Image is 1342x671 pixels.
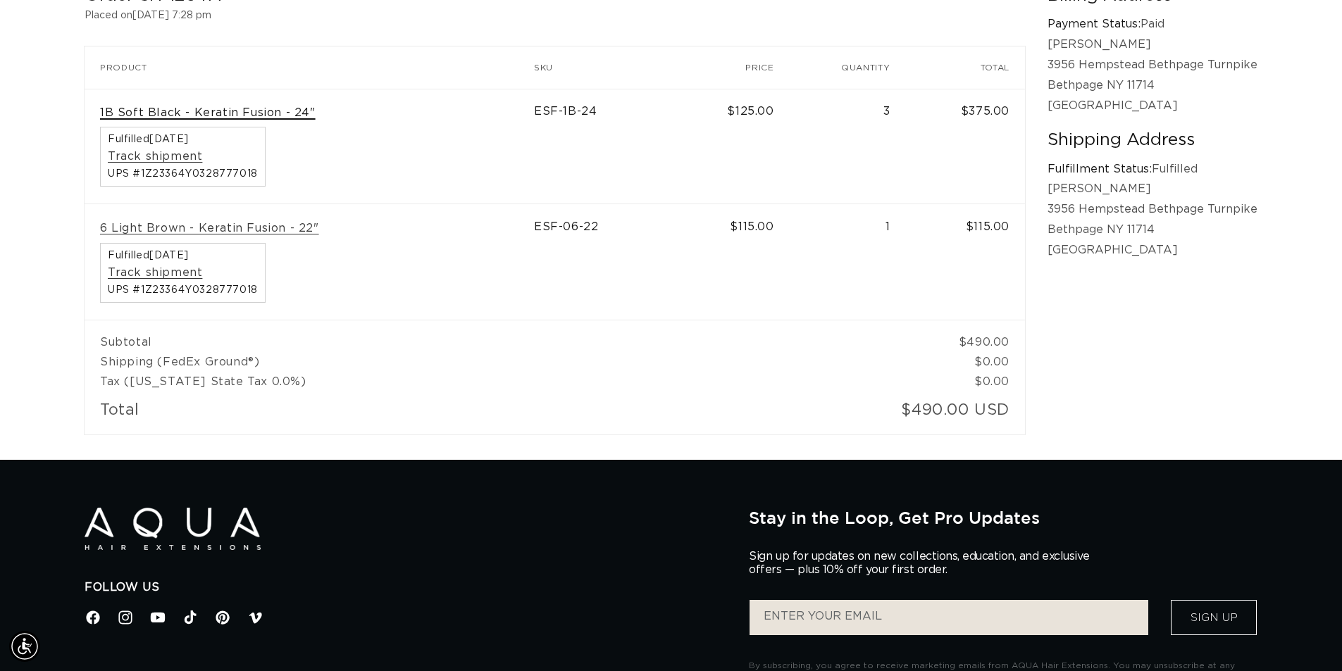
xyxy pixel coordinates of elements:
[790,204,906,320] td: 1
[790,391,1025,434] td: $490.00 USD
[108,285,258,295] span: UPS #1Z23364Y0328777018
[534,89,678,204] td: ESF-1B-24
[108,169,258,179] span: UPS #1Z23364Y0328777018
[85,320,905,352] td: Subtotal
[749,508,1257,527] h2: Stay in the Loop, Get Pro Updates
[85,391,790,434] td: Total
[790,89,906,204] td: 3
[100,106,316,120] a: 1B Soft Black - Keratin Fusion - 24"
[727,106,773,117] span: $125.00
[1048,159,1257,180] p: Fulfilled
[1048,179,1257,260] p: [PERSON_NAME] 3956 Hempstead Bethpage Turnpike Bethpage NY 11714 [GEOGRAPHIC_DATA]
[85,46,534,89] th: Product
[905,89,1025,204] td: $375.00
[149,134,189,144] time: [DATE]
[905,320,1025,352] td: $490.00
[85,352,905,372] td: Shipping (FedEx Ground®)
[149,251,189,261] time: [DATE]
[85,7,1025,25] p: Placed on
[749,550,1101,577] p: Sign up for updates on new collections, education, and exclusive offers — plus 10% off your first...
[1048,18,1141,30] strong: Payment Status:
[905,204,1025,320] td: $115.00
[9,631,40,662] div: Accessibility Menu
[1048,14,1257,35] p: Paid
[132,11,211,20] time: [DATE] 7:28 pm
[790,46,906,89] th: Quantity
[730,221,773,232] span: $115.00
[108,149,202,164] a: Track shipment
[678,46,790,89] th: Price
[905,352,1025,372] td: $0.00
[534,204,678,320] td: ESF-06-22
[108,134,258,144] span: Fulfilled
[108,265,202,280] a: Track shipment
[1272,603,1342,671] iframe: Chat Widget
[85,508,261,551] img: Aqua Hair Extensions
[1171,600,1257,635] button: Sign Up
[534,46,678,89] th: SKU
[1048,130,1257,151] h2: Shipping Address
[108,251,258,261] span: Fulfilled
[1048,163,1152,175] strong: Fulfillment Status:
[750,600,1148,635] input: ENTER YOUR EMAIL
[1048,35,1257,115] p: [PERSON_NAME] 3956 Hempstead Bethpage Turnpike Bethpage NY 11714 [GEOGRAPHIC_DATA]
[85,580,728,595] h2: Follow Us
[100,221,319,236] a: 6 Light Brown - Keratin Fusion - 22"
[85,372,905,391] td: Tax ([US_STATE] State Tax 0.0%)
[905,46,1025,89] th: Total
[905,372,1025,391] td: $0.00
